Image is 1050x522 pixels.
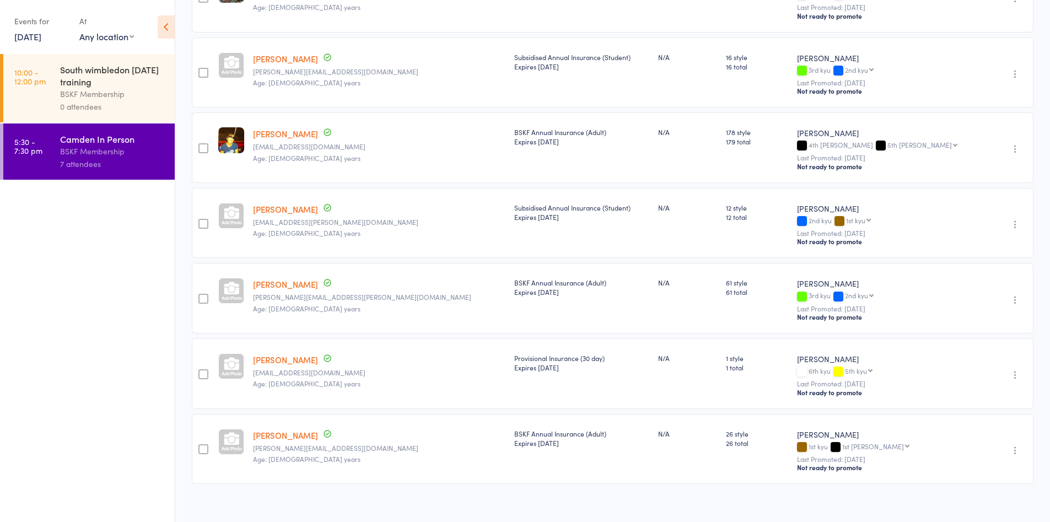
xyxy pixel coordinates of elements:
[797,455,983,463] small: Last Promoted: [DATE]
[842,443,904,450] div: 1st [PERSON_NAME]
[14,12,68,30] div: Events for
[253,278,318,290] a: [PERSON_NAME]
[253,143,505,150] small: mail@kavitakapoor.org
[797,12,983,20] div: Not ready to promote
[797,79,983,87] small: Last Promoted: [DATE]
[253,293,505,301] small: rosemary.pearson@hotmail.co.uk
[726,52,788,62] span: 16 style
[3,123,175,180] a: 5:30 -7:30 pmCamden In PersonBSKF Membership7 attendees
[726,62,788,71] span: 16 total
[514,287,649,297] div: Expires [DATE]
[253,304,360,313] span: Age: [DEMOGRAPHIC_DATA] years
[514,52,649,71] div: Subsidised Annual Insurance (Student)
[845,66,868,73] div: 2nd kyu
[253,369,505,376] small: Rebeccapons@gmail.com
[514,127,649,146] div: BSKF Annual Insurance (Adult)
[797,3,983,11] small: Last Promoted: [DATE]
[253,218,505,226] small: thi.nguyen@imperial.ac.uk
[253,354,318,365] a: [PERSON_NAME]
[514,278,649,297] div: BSKF Annual Insurance (Adult)
[253,78,360,87] span: Age: [DEMOGRAPHIC_DATA] years
[253,429,318,441] a: [PERSON_NAME]
[253,454,360,464] span: Age: [DEMOGRAPHIC_DATA] years
[514,363,649,372] div: Expires [DATE]
[797,313,983,321] div: Not ready to promote
[797,305,983,313] small: Last Promoted: [DATE]
[253,203,318,215] a: [PERSON_NAME]
[797,162,983,171] div: Not ready to promote
[845,292,868,299] div: 2nd kyu
[797,237,983,246] div: Not ready to promote
[658,52,717,62] div: N/A
[60,133,165,145] div: Camden In Person
[514,438,649,448] div: Expires [DATE]
[845,367,867,374] div: 5th kyu
[60,100,165,113] div: 0 attendees
[726,203,788,212] span: 12 style
[797,52,983,63] div: [PERSON_NAME]
[797,217,983,226] div: 2nd kyu
[797,127,983,138] div: [PERSON_NAME]
[79,12,134,30] div: At
[253,2,360,12] span: Age: [DEMOGRAPHIC_DATA] years
[797,292,983,301] div: 3rd kyu
[514,137,649,146] div: Expires [DATE]
[797,367,983,376] div: 6th kyu
[514,429,649,448] div: BSKF Annual Insurance (Adult)
[60,88,165,100] div: BSKF Membership
[514,353,649,372] div: Provisional Insurance (30 day)
[60,158,165,170] div: 7 attendees
[60,145,165,158] div: BSKF Membership
[797,87,983,95] div: Not ready to promote
[726,438,788,448] span: 26 total
[726,363,788,372] span: 1 total
[60,63,165,88] div: South wimbledon [DATE] training
[14,30,41,42] a: [DATE]
[658,278,717,287] div: N/A
[14,137,42,155] time: 5:30 - 7:30 pm
[726,278,788,287] span: 61 style
[658,203,717,212] div: N/A
[253,53,318,64] a: [PERSON_NAME]
[253,68,505,76] small: christopher.gebka23@imperial.ac.uk
[726,429,788,438] span: 26 style
[253,228,360,238] span: Age: [DEMOGRAPHIC_DATA] years
[797,141,983,150] div: 4th [PERSON_NAME]
[253,128,318,139] a: [PERSON_NAME]
[797,388,983,397] div: Not ready to promote
[846,217,865,224] div: 1st kyu
[726,137,788,146] span: 179 total
[797,463,983,472] div: Not ready to promote
[726,212,788,222] span: 12 total
[253,379,360,388] span: Age: [DEMOGRAPHIC_DATA] years
[658,353,717,363] div: N/A
[218,127,244,153] img: image1610381846.png
[726,353,788,363] span: 1 style
[797,443,983,452] div: 1st kyu
[253,153,360,163] span: Age: [DEMOGRAPHIC_DATA] years
[797,380,983,388] small: Last Promoted: [DATE]
[79,30,134,42] div: Any location
[797,229,983,237] small: Last Promoted: [DATE]
[14,68,46,85] time: 10:00 - 12:00 pm
[726,287,788,297] span: 61 total
[514,203,649,222] div: Subsidised Annual Insurance (Student)
[726,127,788,137] span: 178 style
[797,278,983,289] div: [PERSON_NAME]
[887,141,952,148] div: 5th [PERSON_NAME]
[253,444,505,452] small: rosanna.klw@gmail.com
[797,154,983,162] small: Last Promoted: [DATE]
[797,66,983,76] div: 3rd kyu
[658,429,717,438] div: N/A
[797,429,983,440] div: [PERSON_NAME]
[514,62,649,71] div: Expires [DATE]
[658,127,717,137] div: N/A
[797,353,983,364] div: [PERSON_NAME]
[514,212,649,222] div: Expires [DATE]
[3,54,175,122] a: 10:00 -12:00 pmSouth wimbledon [DATE] trainingBSKF Membership0 attendees
[797,203,983,214] div: [PERSON_NAME]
